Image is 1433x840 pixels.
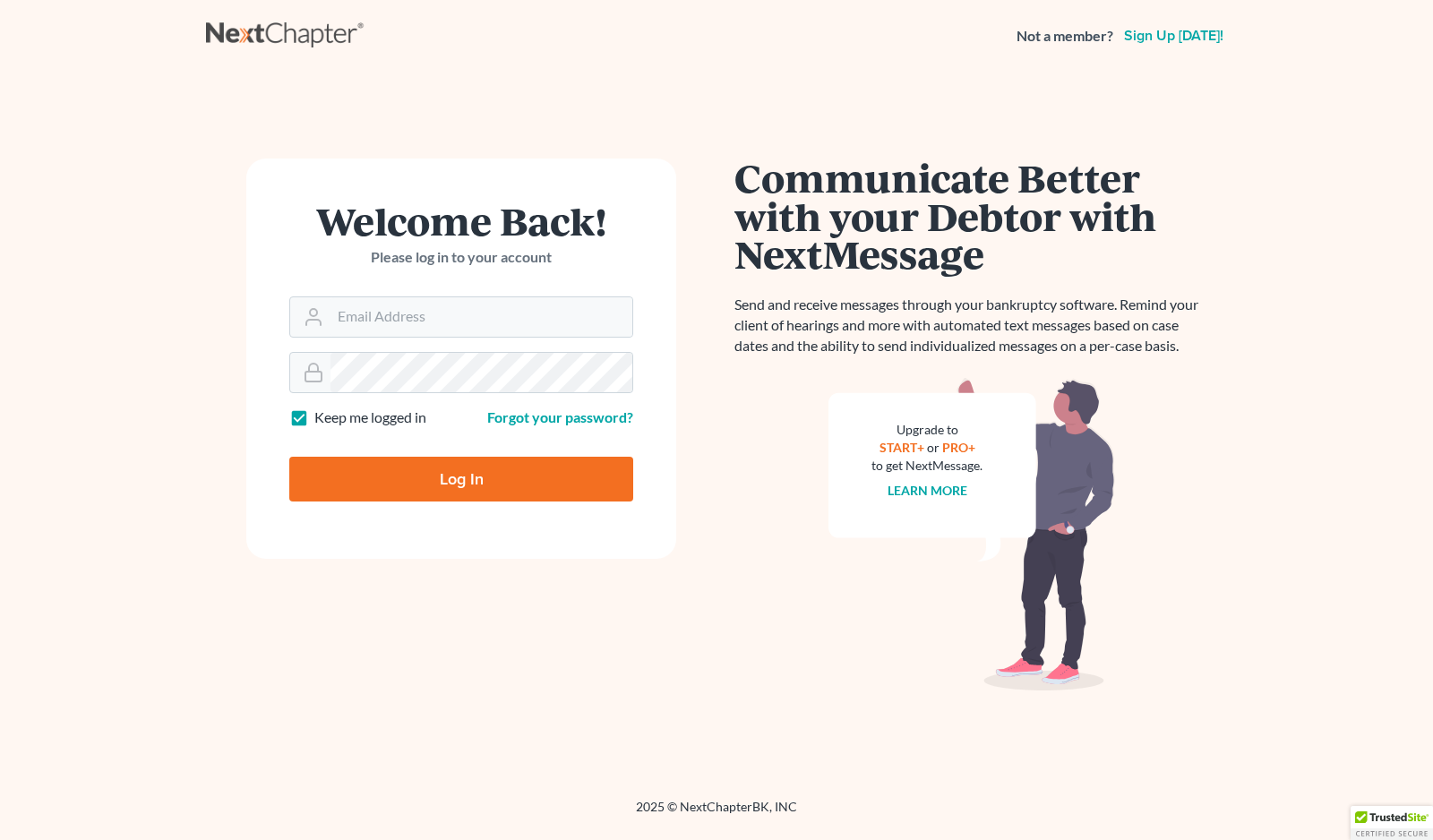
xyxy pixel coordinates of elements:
label: Keep me logged in [314,407,426,428]
p: Send and receive messages through your bankruptcy software. Remind your client of hearings and mo... [734,295,1209,356]
div: Upgrade to [871,421,983,439]
a: Sign up [DATE]! [1120,29,1227,43]
img: nextmessage_bg-59042aed3d76b12b5cd301f8e5b87938c9018125f34e5fa2b7a6b67550977c72.svg [828,378,1115,691]
h1: Communicate Better with your Debtor with NextMessage [734,159,1209,273]
input: Log In [289,457,633,501]
div: to get NextMessage. [871,457,983,475]
strong: Not a member? [1017,26,1113,47]
a: PRO+ [942,440,975,455]
a: START+ [880,440,924,455]
span: or [927,440,940,455]
input: Email Address [330,297,632,337]
a: Learn more [888,483,967,498]
p: Please log in to your account [289,247,633,268]
h1: Welcome Back! [289,201,633,240]
a: Forgot your password? [487,408,633,425]
div: 2025 © NextChapterBK, INC [206,798,1227,830]
div: TrustedSite Certified [1351,806,1433,840]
